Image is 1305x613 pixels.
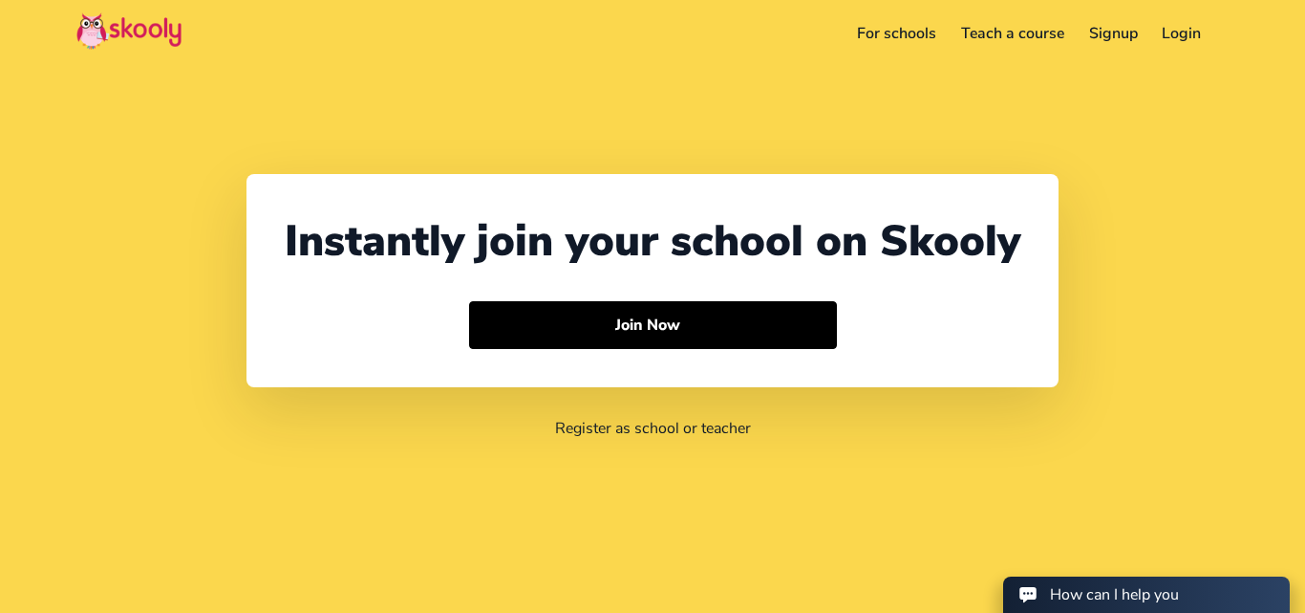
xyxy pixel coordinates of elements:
div: Instantly join your school on Skooly [285,212,1020,271]
a: For schools [845,18,950,49]
button: Join Now [469,301,837,349]
img: Skooly [76,12,182,50]
a: Register as school or teacher [555,418,751,439]
a: Teach a course [949,18,1077,49]
a: Signup [1077,18,1150,49]
a: Login [1149,18,1213,49]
